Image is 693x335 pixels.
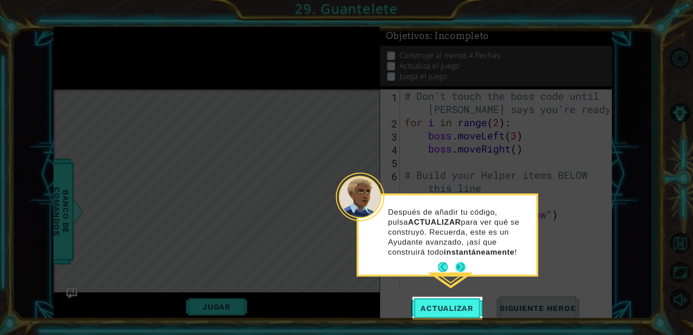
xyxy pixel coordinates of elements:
strong: instantáneamente [444,248,515,256]
strong: ACTUALIZAR [408,218,461,227]
button: Actualizar [411,296,483,320]
span: Actualizar [411,304,483,313]
button: Next [455,262,465,272]
button: Back [438,262,456,272]
p: Después de añadir tu código, pulsa para ver qué se construyó. Recuerda, este es un Ayudante avanz... [388,207,530,257]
